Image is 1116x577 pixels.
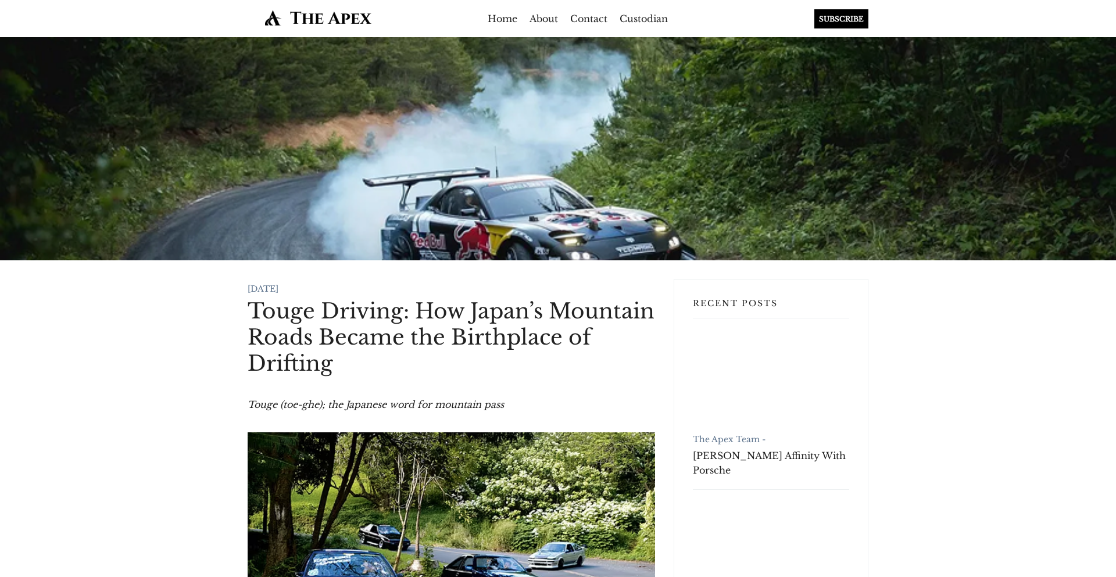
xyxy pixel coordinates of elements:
[248,298,655,377] h1: Touge Driving: How Japan’s Mountain Roads Became the Birthplace of Drifting
[488,9,517,28] a: Home
[248,284,278,294] time: [DATE]
[814,9,868,28] div: SUBSCRIBE
[693,298,849,318] h3: Recent Posts
[803,9,868,28] a: SUBSCRIBE
[248,399,504,410] em: Touge (toe-ghe); the Japanese word for mountain pass
[620,9,668,28] a: Custodian
[530,9,558,28] a: About
[693,434,766,445] a: The Apex Team -
[693,449,849,478] a: [PERSON_NAME] Affinity With Porsche
[248,9,389,26] img: The Apex by Custodian
[570,9,607,28] a: Contact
